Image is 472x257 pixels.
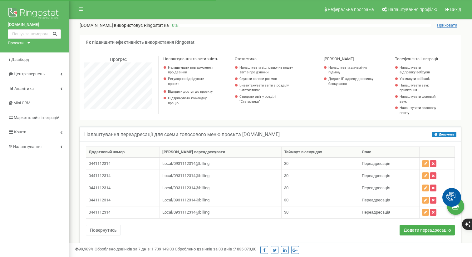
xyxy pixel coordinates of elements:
[169,22,179,28] p: 0 %
[160,194,282,206] td: Local/0931112314@billing
[234,247,256,251] u: 7 835 073,00
[239,65,297,75] a: Налаштувати відправку на пошту звітів про дзвінки
[160,182,282,194] td: Local/0931112314@billing
[450,7,461,12] span: Вихід
[86,225,121,235] button: Повернутись
[8,6,61,22] img: Ringostat logo
[86,182,160,194] td: 0441112314
[13,101,30,105] span: Mini CRM
[400,94,437,104] a: Налаштувати фоновий звук
[359,182,419,194] td: Переадресація
[168,96,214,106] p: Підтримувати командну працю
[282,194,359,206] td: 30
[239,94,297,104] a: Створити звіт у розділі "Статистика"
[239,83,297,93] a: Вивантажувати звіти з розділу "Статистика"
[359,206,419,219] td: Переадресація
[114,23,169,28] span: використовує Ringostat на
[14,130,27,134] span: Кошти
[282,170,359,182] td: 30
[359,170,419,182] td: Переадресація
[80,22,169,28] p: [DOMAIN_NAME]
[400,83,437,93] a: Налаштувати звук привітання
[14,86,34,91] span: Аналiтика
[86,194,160,206] td: 0441112314
[86,40,194,45] span: Як підвищити ефективність використання Ringostat
[86,170,160,182] td: 0441112314
[84,132,280,137] h5: Налаштування переадресації для схеми голосового меню проєкта [DOMAIN_NAME]
[395,57,438,61] span: Телефонія та інтеграції
[14,115,60,120] span: Маркетплейс інтеграцій
[151,247,174,251] u: 1 739 149,00
[235,57,257,61] span: Статистика
[95,247,174,251] span: Оброблено дзвінків за 7 днів :
[168,77,214,86] p: Регулярно відвідувати проєкт
[110,57,127,62] span: Прогрес
[75,247,94,251] span: 99,989%
[160,206,282,219] td: Local/0931112314@billing
[86,206,160,219] td: 0441112314
[400,65,437,75] a: Налаштувати відправку вебхуків
[328,65,374,75] a: Налаштувати динамічну підміну
[13,144,42,149] span: Налаштування
[400,106,437,115] a: Налаштувати голосову пошту
[86,158,160,170] td: 0441112314
[282,182,359,194] td: 30
[8,22,61,28] a: [DOMAIN_NAME]
[11,57,29,62] span: Дашборд
[324,57,354,61] span: [PERSON_NAME]
[8,29,61,39] input: Пошук за номером
[160,146,282,158] th: [PERSON_NAME] переадресувати
[163,57,218,61] span: Налаштування та активність
[359,194,419,206] td: Переадресація
[437,23,457,28] span: Приховати
[400,77,437,82] a: Увімкнути callback
[175,247,256,251] span: Оброблено дзвінків за 30 днів :
[168,89,214,94] a: Відкрити доступ до проєкту
[282,206,359,219] td: 30
[432,132,456,137] button: Допомога
[282,158,359,170] td: 30
[282,146,359,158] th: Таймаут в секундах
[328,77,374,86] a: Додати IP адресу до списку блокування
[8,40,24,46] div: Проєкти
[160,170,282,182] td: Local/0931112314@billing
[388,7,437,12] span: Налаштування профілю
[168,65,214,75] a: Налаштувати повідомлення про дзвінки
[160,158,282,170] td: Local/0931112314@billing
[328,7,374,12] span: Реферальна програма
[359,158,419,170] td: Переадресація
[451,222,466,237] iframe: Intercom live chat
[14,72,45,76] span: Центр звернень
[359,146,419,158] th: Опис
[400,225,455,235] button: Додати переадресацію
[86,146,160,158] th: Додатковий номер
[239,77,297,82] a: Слухати записи розмов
